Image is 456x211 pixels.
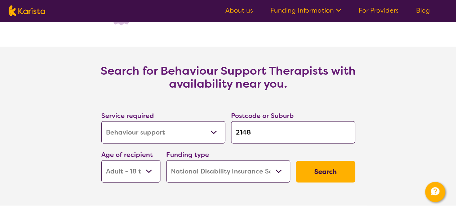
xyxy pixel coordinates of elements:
a: Funding Information [270,6,341,15]
label: Postcode or Suburb [231,111,294,120]
label: Service required [101,111,154,120]
h3: Search for Behaviour Support Therapists with availability near you. [84,64,372,90]
input: Type [231,121,355,144]
label: Funding type [166,150,209,159]
img: Karista logo [9,5,45,16]
a: About us [225,6,253,15]
label: Age of recipient [101,150,153,159]
button: Channel Menu [425,182,445,202]
a: Blog [416,6,430,15]
a: For Providers [359,6,399,15]
button: Search [296,161,355,183]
